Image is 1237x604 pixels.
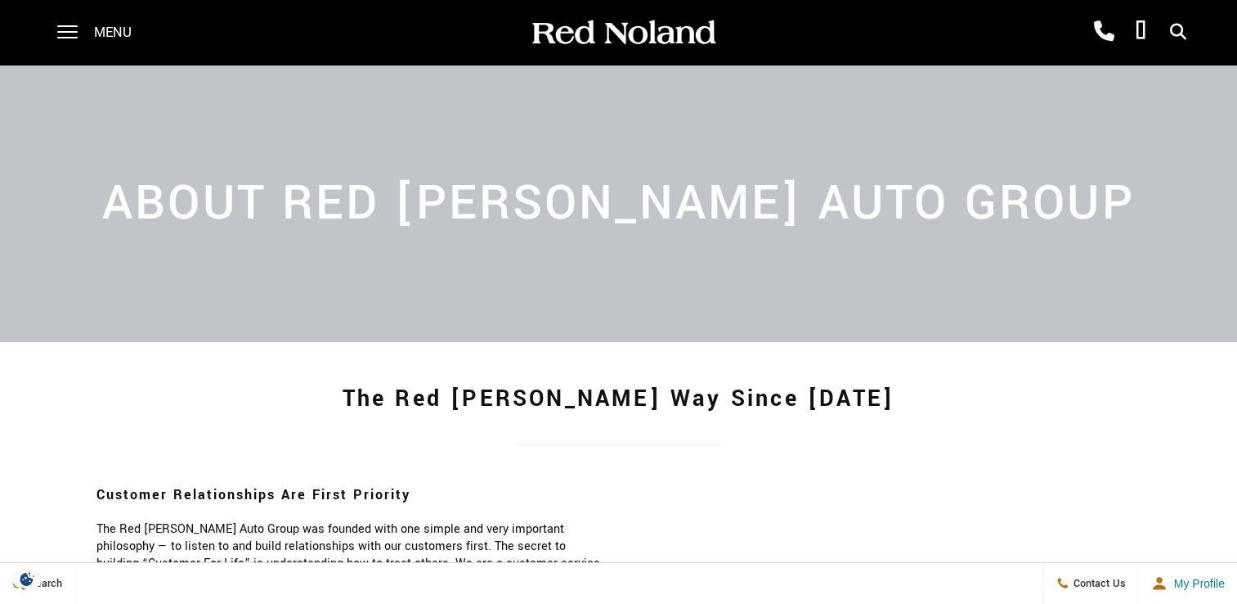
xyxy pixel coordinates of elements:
[1069,576,1126,591] span: Contact Us
[529,19,717,47] img: Red Noland Auto Group
[96,478,607,512] h3: Customer Relationships Are First Priority
[84,367,1153,432] h1: The Red [PERSON_NAME] Way Since [DATE]
[1139,563,1237,604] button: Open user profile menu
[8,570,46,588] section: Click to Open Cookie Consent Modal
[8,570,46,588] img: Opt-Out Icon
[1168,577,1225,590] span: My Profile
[74,181,1163,227] h2: About Red [PERSON_NAME] Auto Group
